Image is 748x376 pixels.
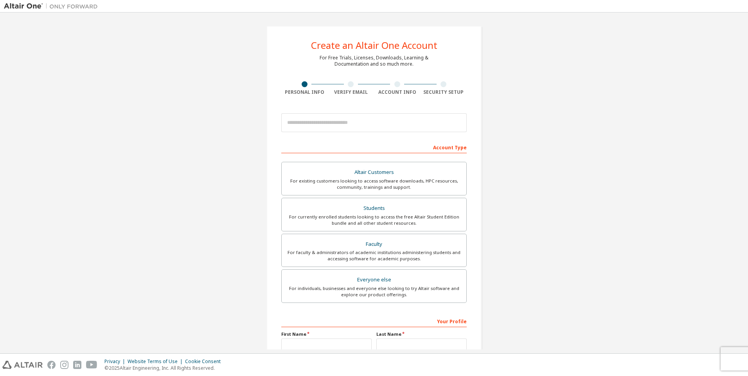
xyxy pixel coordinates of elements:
div: Account Type [281,141,467,153]
label: First Name [281,331,372,337]
img: linkedin.svg [73,361,81,369]
div: Privacy [104,358,128,365]
div: Website Terms of Use [128,358,185,365]
div: For Free Trials, Licenses, Downloads, Learning & Documentation and so much more. [320,55,428,67]
img: Altair One [4,2,102,10]
div: Verify Email [328,89,374,95]
div: Cookie Consent [185,358,225,365]
label: Last Name [376,331,467,337]
div: Everyone else [286,274,462,285]
div: Account Info [374,89,421,95]
img: youtube.svg [86,361,97,369]
div: Security Setup [421,89,467,95]
div: Faculty [286,239,462,250]
div: Create an Altair One Account [311,41,437,50]
div: Students [286,203,462,214]
div: Personal Info [281,89,328,95]
img: altair_logo.svg [2,361,43,369]
div: For faculty & administrators of academic institutions administering students and accessing softwa... [286,249,462,262]
div: For existing customers looking to access software downloads, HPC resources, community, trainings ... [286,178,462,190]
img: facebook.svg [47,361,56,369]
img: instagram.svg [60,361,68,369]
div: For individuals, businesses and everyone else looking to try Altair software and explore our prod... [286,285,462,298]
div: For currently enrolled students looking to access the free Altair Student Edition bundle and all ... [286,214,462,226]
div: Altair Customers [286,167,462,178]
div: Your Profile [281,315,467,327]
p: © 2025 Altair Engineering, Inc. All Rights Reserved. [104,365,225,371]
